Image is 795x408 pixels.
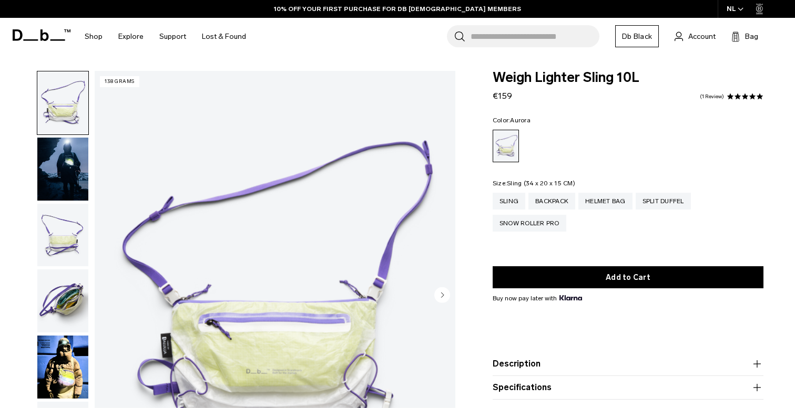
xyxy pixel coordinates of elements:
[636,193,691,210] a: Split Duffel
[493,358,763,370] button: Description
[37,71,88,134] img: Weigh_Lighter_Sling_10L_1.png
[37,138,88,201] img: Weigh_Lighter_Sling_10L_Lifestyle.png
[37,137,89,201] button: Weigh_Lighter_Sling_10L_Lifestyle.png
[37,204,88,267] img: Weigh_Lighter_Sling_10L_2.png
[493,91,512,101] span: €159
[100,76,139,87] p: 138 grams
[528,193,575,210] a: Backpack
[493,266,763,288] button: Add to Cart
[159,18,186,55] a: Support
[688,31,716,42] span: Account
[675,30,716,43] a: Account
[493,130,519,162] a: Aurora
[37,335,89,399] button: Weigh Lighter Sling 10L Aurora
[37,269,88,332] img: Weigh_Lighter_Sling_10L_3.png
[118,18,144,55] a: Explore
[85,18,103,55] a: Shop
[493,71,763,85] span: Weigh Lighter Sling 10L
[274,4,521,14] a: 10% OFF YOUR FIRST PURCHASE FOR DB [DEMOGRAPHIC_DATA] MEMBERS
[700,94,724,99] a: 1 reviews
[731,30,758,43] button: Bag
[510,117,531,124] span: Aurora
[202,18,246,55] a: Lost & Found
[493,180,575,186] legend: Size:
[745,31,758,42] span: Bag
[37,71,89,135] button: Weigh_Lighter_Sling_10L_1.png
[615,25,659,47] a: Db Black
[578,193,633,210] a: Helmet Bag
[37,269,89,333] button: Weigh_Lighter_Sling_10L_3.png
[37,203,89,267] button: Weigh_Lighter_Sling_10L_2.png
[493,381,763,394] button: Specifications
[559,295,582,300] img: {"height" => 20, "alt" => "Klarna"}
[434,287,450,305] button: Next slide
[493,117,531,123] legend: Color:
[493,215,566,232] a: Snow Roller Pro
[77,18,254,55] nav: Main Navigation
[493,193,525,210] a: Sling
[507,180,575,187] span: Sling (34 x 20 x 15 CM)
[493,294,582,303] span: Buy now pay later with
[37,336,88,399] img: Weigh Lighter Sling 10L Aurora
